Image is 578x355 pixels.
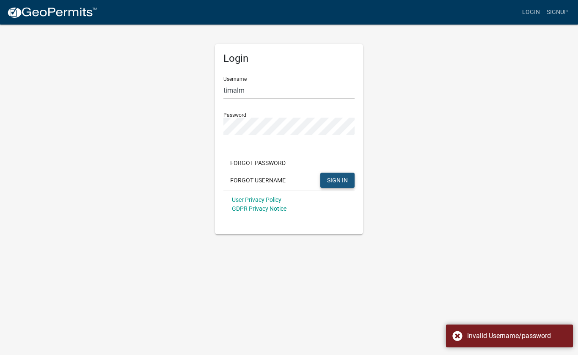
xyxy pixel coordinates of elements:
[223,52,355,65] h5: Login
[519,4,543,20] a: Login
[320,173,355,188] button: SIGN IN
[223,155,292,171] button: Forgot Password
[223,173,292,188] button: Forgot Username
[232,205,286,212] a: GDPR Privacy Notice
[467,331,567,341] div: Invalid Username/password
[232,196,281,203] a: User Privacy Policy
[543,4,571,20] a: Signup
[327,176,348,183] span: SIGN IN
